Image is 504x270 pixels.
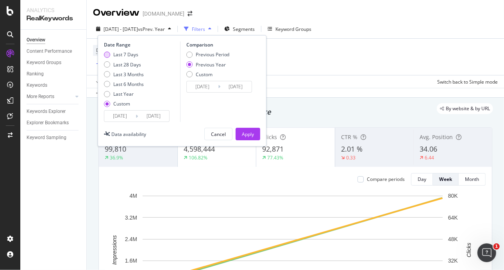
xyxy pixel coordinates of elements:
[93,59,124,69] button: Add Filter
[420,144,437,154] span: 34.06
[27,70,81,78] a: Ranking
[113,61,141,68] div: Last 28 Days
[437,79,498,85] div: Switch back to Simple mode
[420,133,453,141] span: Avg. Position
[138,26,165,32] span: vs Prev. Year
[104,51,144,58] div: Last 7 Days
[104,41,178,48] div: Date Range
[434,75,498,88] button: Switch back to Simple mode
[104,100,144,107] div: Custom
[186,71,230,78] div: Custom
[104,111,136,122] input: Start Date
[411,173,433,186] button: Day
[341,133,357,141] span: CTR %
[27,134,66,142] div: Keyword Sampling
[262,133,277,141] span: Clicks
[27,134,81,142] a: Keyword Sampling
[27,59,81,67] a: Keyword Groups
[448,215,458,221] text: 64K
[104,91,144,97] div: Last Year
[27,6,80,14] div: Analytics
[211,131,226,138] div: Cancel
[27,59,61,67] div: Keyword Groups
[110,154,123,161] div: 36.9%
[105,144,126,154] span: 99,810
[27,81,81,89] a: Keywords
[196,71,213,78] div: Custom
[425,154,434,161] div: 6.44
[27,81,47,89] div: Keywords
[113,91,134,97] div: Last Year
[27,107,81,116] a: Keywords Explorer
[265,23,315,35] button: Keyword Groups
[113,51,138,58] div: Last 7 Days
[27,36,45,44] div: Overview
[437,103,493,114] div: legacy label
[113,71,144,78] div: Last 3 Months
[27,119,69,127] div: Explorer Bookmarks
[186,41,254,48] div: Comparison
[346,154,356,161] div: 0.33
[262,144,284,154] span: 92,871
[466,243,472,257] text: Clicks
[459,173,486,186] button: Month
[465,176,479,182] div: Month
[130,193,137,199] text: 4M
[104,61,144,68] div: Last 28 Days
[204,128,232,140] button: Cancel
[27,70,44,78] div: Ranking
[104,26,138,32] span: [DATE] - [DATE]
[448,193,458,199] text: 80K
[433,173,459,186] button: Week
[188,11,192,16] div: arrow-right-arrow-left
[93,75,116,88] button: Apply
[418,176,426,182] div: Day
[493,243,500,250] span: 1
[104,81,144,88] div: Last 6 Months
[192,26,205,32] div: Filters
[233,26,255,32] span: Segments
[220,81,252,92] input: End Date
[196,51,230,58] div: Previous Period
[448,236,458,242] text: 48K
[113,100,130,107] div: Custom
[27,107,66,116] div: Keywords Explorer
[275,26,311,32] div: Keyword Groups
[143,10,184,18] div: [DOMAIN_NAME]
[439,176,452,182] div: Week
[125,236,137,242] text: 2.4M
[186,61,230,68] div: Previous Year
[125,215,137,221] text: 3.2M
[113,81,144,88] div: Last 6 Months
[27,47,81,55] a: Content Performance
[111,131,146,138] div: Data availability
[27,93,54,101] div: More Reports
[236,128,260,140] button: Apply
[27,119,81,127] a: Explorer Bookmarks
[221,23,258,35] button: Segments
[446,106,490,111] span: By website & by URL
[96,47,111,54] span: Device
[181,23,214,35] button: Filters
[104,71,144,78] div: Last 3 Months
[267,154,283,161] div: 77.43%
[27,93,73,101] a: More Reports
[341,144,363,154] span: 2.01 %
[367,176,405,182] div: Compare periods
[186,51,230,58] div: Previous Period
[125,258,137,264] text: 1.6M
[187,81,218,92] input: Start Date
[189,154,207,161] div: 106.82%
[184,144,215,154] span: 4,598,444
[93,23,174,35] button: [DATE] - [DATE]vsPrev. Year
[27,36,81,44] a: Overview
[27,14,80,23] div: RealKeywords
[111,235,118,265] text: Impressions
[27,47,72,55] div: Content Performance
[93,6,139,20] div: Overview
[242,131,254,138] div: Apply
[448,258,458,264] text: 32K
[196,61,226,68] div: Previous Year
[477,243,496,262] iframe: Intercom live chat
[138,111,169,122] input: End Date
